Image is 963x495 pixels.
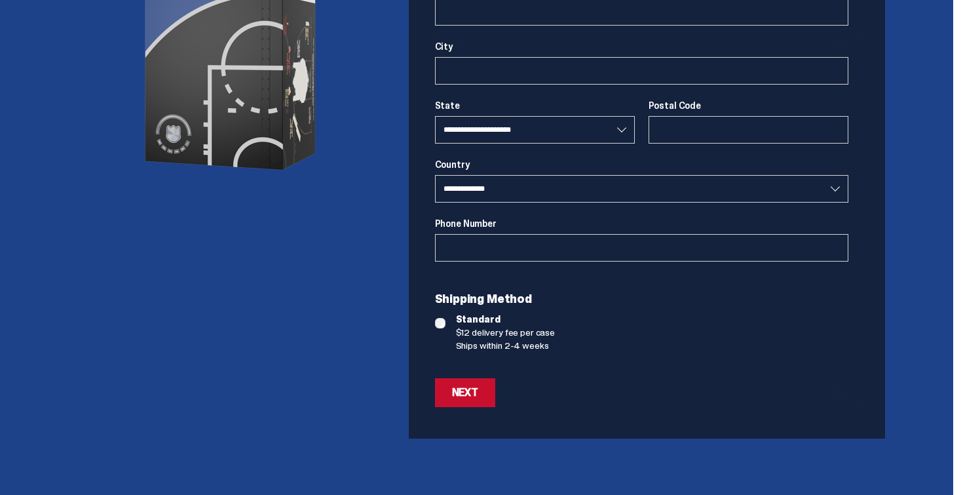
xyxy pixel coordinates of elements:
label: Phone Number [435,218,849,229]
button: Next [435,378,495,407]
label: Country [435,159,849,170]
span: Ships within 2-4 weeks [456,339,849,352]
p: Shipping Method [435,293,849,305]
label: City [435,41,849,52]
span: Standard [456,313,849,326]
div: Next [452,387,478,398]
label: State [435,100,635,111]
span: $12 delivery fee per case [456,326,849,339]
label: Postal Code [649,100,849,111]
